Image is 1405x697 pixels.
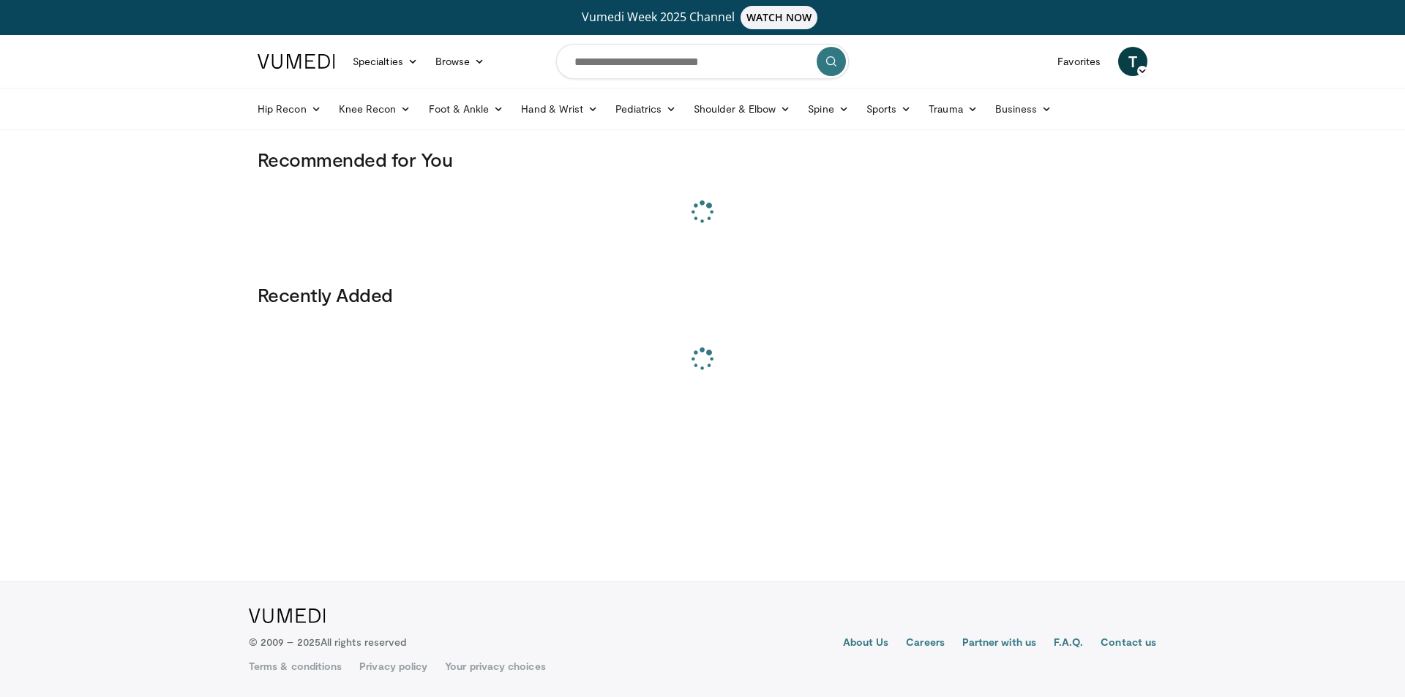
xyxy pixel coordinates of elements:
img: VuMedi Logo [258,54,335,69]
a: Partner with us [962,635,1036,652]
a: Foot & Ankle [420,94,513,124]
h3: Recommended for You [258,148,1147,171]
span: WATCH NOW [741,6,818,29]
a: Trauma [920,94,986,124]
a: Specialties [344,47,427,76]
a: Knee Recon [330,94,420,124]
p: © 2009 – 2025 [249,635,406,649]
a: Privacy policy [359,659,427,674]
a: Pediatrics [607,94,685,124]
a: Favorites [1049,47,1109,76]
a: Shoulder & Elbow [685,94,799,124]
a: Sports [858,94,921,124]
a: About Us [843,635,889,652]
a: Terms & conditions [249,659,342,674]
a: Browse [427,47,494,76]
span: All rights reserved [321,636,406,648]
img: VuMedi Logo [249,609,326,623]
a: Spine [799,94,857,124]
a: Hand & Wrist [512,94,607,124]
a: T [1118,47,1147,76]
a: Vumedi Week 2025 ChannelWATCH NOW [260,6,1145,29]
a: Your privacy choices [445,659,545,674]
a: Contact us [1101,635,1156,652]
a: F.A.Q. [1054,635,1083,652]
input: Search topics, interventions [556,44,849,79]
h3: Recently Added [258,283,1147,306]
a: Careers [906,635,945,652]
a: Business [986,94,1061,124]
a: Hip Recon [249,94,330,124]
